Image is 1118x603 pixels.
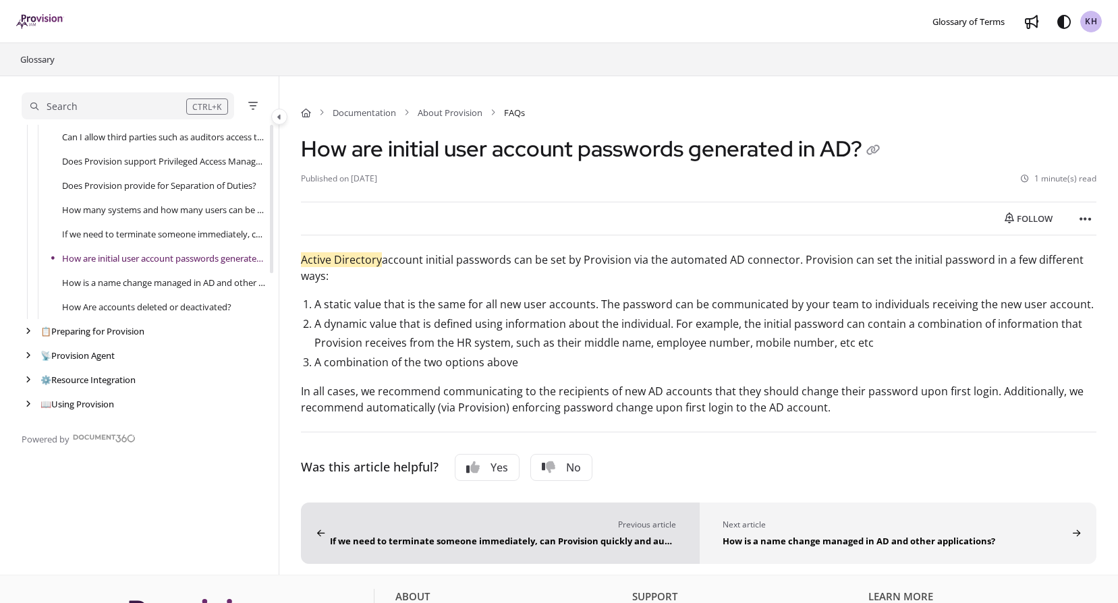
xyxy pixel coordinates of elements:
a: Resource Integration [40,373,136,386]
span: KH [1085,16,1098,28]
div: arrow [22,398,35,411]
button: How is a name change managed in AD and other applications? [699,502,1096,564]
div: Was this article helpful? [301,458,439,477]
h1: How are initial user account passwords generated in AD? [301,136,884,162]
a: If we need to terminate someone immediately, can Provision quickly and automatically disable thei... [62,227,265,241]
div: arrow [22,349,35,362]
a: Powered by Document360 - opens in a new tab [22,430,136,446]
li: Published on [DATE] [301,173,377,185]
a: Provision Agent [40,349,115,362]
a: How many systems and how many users can be connected to Provision? [62,203,265,217]
p: account initial passwords can be set by Provision via the automated AD connector. Provision can s... [301,252,1096,284]
div: How is a name change managed in AD and other applications? [723,532,1067,548]
a: Does Provision provide for Separation of Duties? [62,179,256,192]
button: Copy link of How are initial user account passwords generated in AD? [862,140,884,162]
div: arrow [22,325,35,338]
div: Previous article [330,519,675,532]
button: Article more options [1075,208,1096,229]
span: Glossary of Terms [932,16,1005,28]
a: Does Provision support Privileged Access Management controls? [62,154,265,168]
a: Documentation [333,106,396,119]
span: 📖 [40,398,51,410]
img: brand logo [16,14,64,29]
a: Project logo [16,14,64,30]
span: ⚙️ [40,374,51,386]
li: A dynamic value that is defined using information about the individual. For example, the initial ... [314,314,1096,353]
li: A static value that is the same for all new user accounts. The password can be communicated by yo... [314,295,1096,314]
button: Theme options [1053,11,1075,32]
span: 📡 [40,349,51,362]
a: Using Provision [40,397,114,411]
a: About Provision [418,106,482,119]
a: How is a name change managed in AD and other applications? [62,276,265,289]
a: How Are accounts deleted or deactivated? [62,300,231,314]
a: Can I allow third parties such as auditors access to the system, but with limited privileges? [62,130,265,144]
button: Category toggle [271,109,287,125]
mark: Active Directory [301,252,382,267]
button: No [530,454,592,481]
span: 📋 [40,325,51,337]
a: Whats new [1021,11,1042,32]
li: A combination of the two options above [314,353,1096,372]
div: Next article [723,519,1067,532]
a: How are initial user account passwords generated in AD? [62,252,265,265]
div: If we need to terminate someone immediately, can Provision quickly and automatically disable thei... [330,532,675,548]
a: Glossary [19,51,56,67]
button: Follow [993,208,1064,229]
button: Search [22,92,234,119]
button: If we need to terminate someone immediately, can Provision quickly and automatically disable thei... [301,502,698,564]
span: Powered by [22,432,69,446]
a: Preparing for Provision [40,324,144,338]
div: arrow [22,374,35,386]
span: FAQs [504,106,525,119]
div: Search [47,99,78,114]
img: Document360 [73,434,136,442]
p: In all cases, we recommend communicating to the recipients of new AD accounts that they should ch... [301,383,1096,415]
button: KH [1080,11,1102,32]
button: Yes [455,454,520,481]
a: Home [301,106,311,119]
button: Filter [245,98,261,114]
li: 1 minute(s) read [1021,173,1096,185]
div: CTRL+K [186,98,228,115]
